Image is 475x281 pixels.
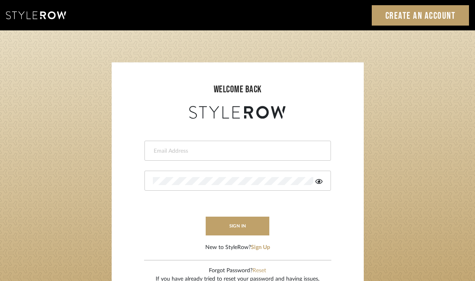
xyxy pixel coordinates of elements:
button: Sign Up [251,243,270,252]
div: New to StyleRow? [205,243,270,252]
input: Email Address [153,147,321,155]
div: welcome back [120,82,356,97]
div: Forgot Password? [156,267,319,275]
button: Reset [253,267,266,275]
button: sign in [206,217,270,235]
a: Create an Account [372,5,469,26]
